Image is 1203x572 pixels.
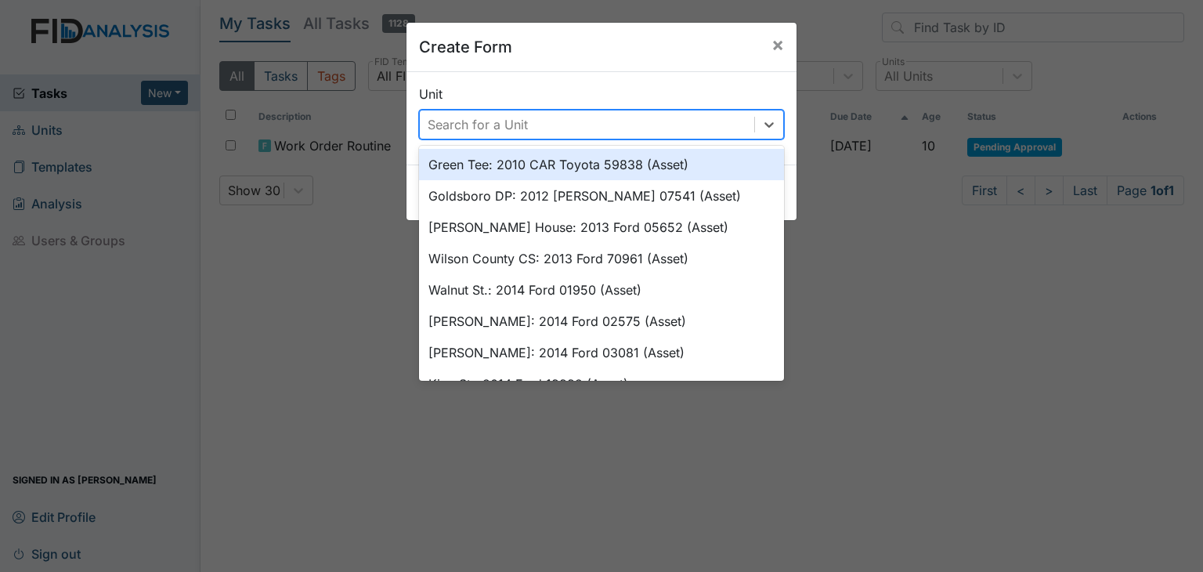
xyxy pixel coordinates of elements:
div: Wilson County CS: 2013 Ford 70961 (Asset) [419,243,784,274]
div: Search for a Unit [428,115,528,134]
div: Green Tee: 2010 CAR Toyota 59838 (Asset) [419,149,784,180]
div: [PERSON_NAME]: 2014 Ford 03081 (Asset) [419,337,784,368]
div: [PERSON_NAME] House: 2013 Ford 05652 (Asset) [419,212,784,243]
div: King St.: 2014 Ford 13332 (Asset) [419,368,784,400]
div: [PERSON_NAME]: 2014 Ford 02575 (Asset) [419,306,784,337]
h5: Create Form [419,35,512,59]
label: Unit [419,85,443,103]
div: Walnut St.: 2014 Ford 01950 (Asset) [419,274,784,306]
span: × [771,33,784,56]
button: Close [759,23,797,67]
div: Goldsboro DP: 2012 [PERSON_NAME] 07541 (Asset) [419,180,784,212]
